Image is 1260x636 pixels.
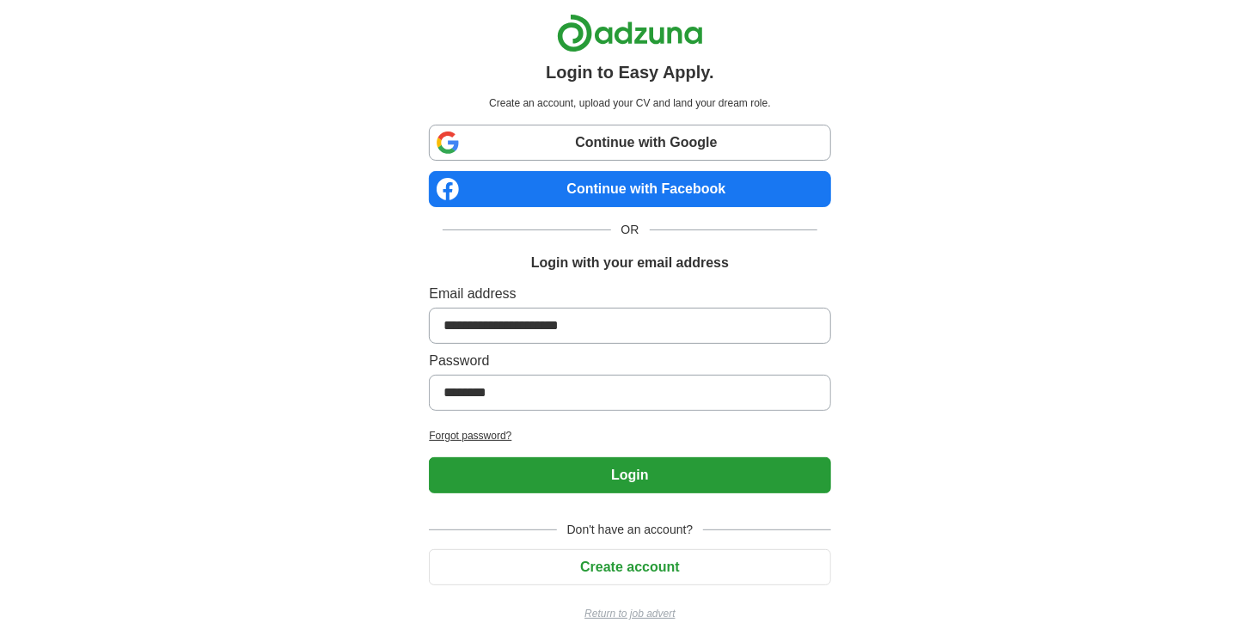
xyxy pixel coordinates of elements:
a: Continue with Google [429,125,830,161]
h1: Login to Easy Apply. [546,59,714,85]
p: Create an account, upload your CV and land your dream role. [432,95,827,111]
a: Forgot password? [429,428,830,443]
button: Login [429,457,830,493]
a: Create account [429,560,830,574]
h1: Login with your email address [531,253,729,273]
label: Password [429,351,830,371]
a: Return to job advert [429,606,830,621]
span: OR [611,221,650,239]
a: Continue with Facebook [429,171,830,207]
label: Email address [429,284,830,304]
span: Don't have an account? [557,521,704,539]
button: Create account [429,549,830,585]
img: Adzuna logo [557,14,703,52]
